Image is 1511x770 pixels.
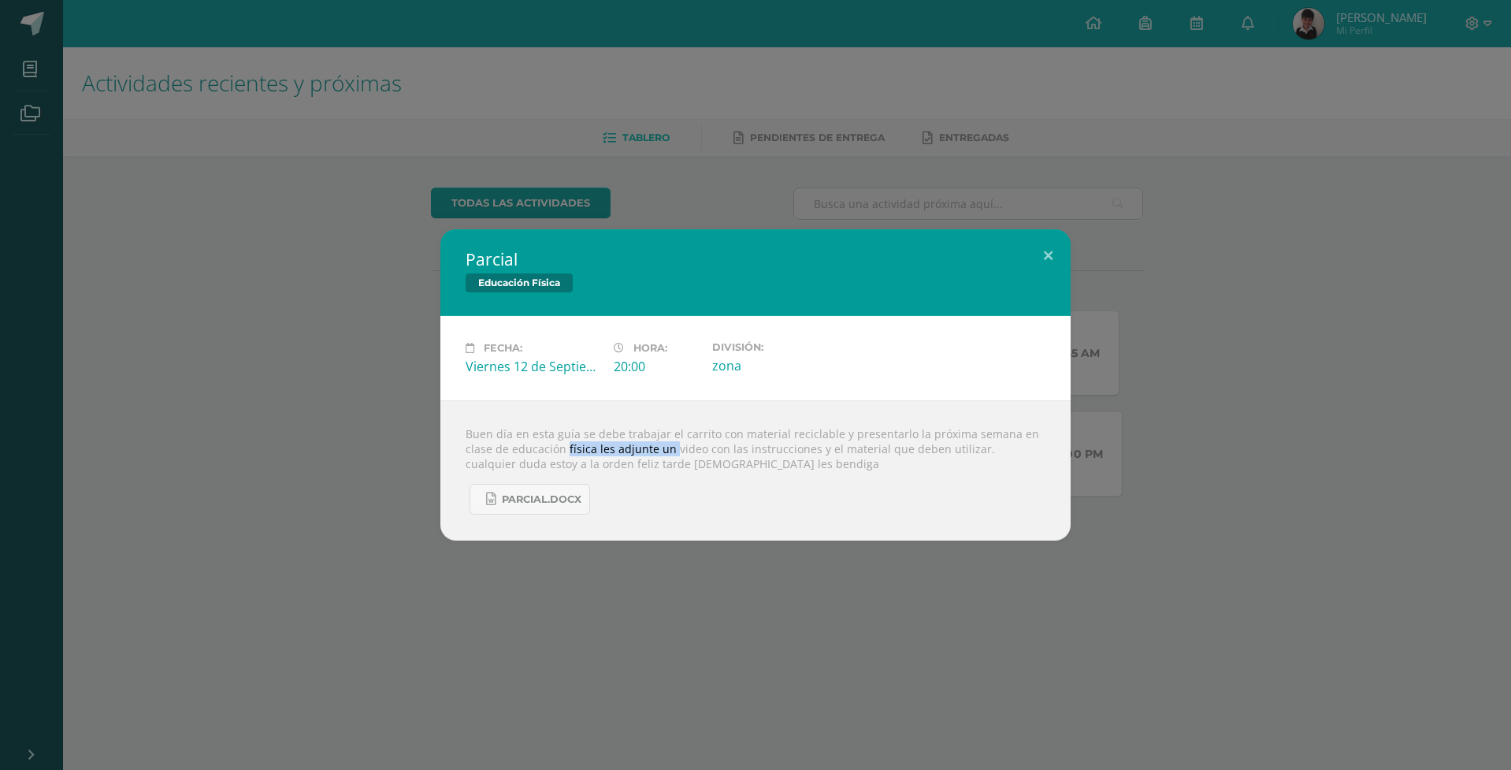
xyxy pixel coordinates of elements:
[1026,229,1071,283] button: Close (Esc)
[466,273,573,292] span: Educación Física
[502,493,581,506] span: Parcial.docx
[712,341,848,353] label: División:
[484,342,522,354] span: Fecha:
[470,484,590,515] a: Parcial.docx
[712,357,848,374] div: zona
[614,358,700,375] div: 20:00
[466,358,601,375] div: Viernes 12 de Septiembre
[440,400,1071,541] div: Buen día en esta guía se debe trabajar el carrito con material reciclable y presentarlo la próxim...
[466,248,1045,270] h2: Parcial
[633,342,667,354] span: Hora:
